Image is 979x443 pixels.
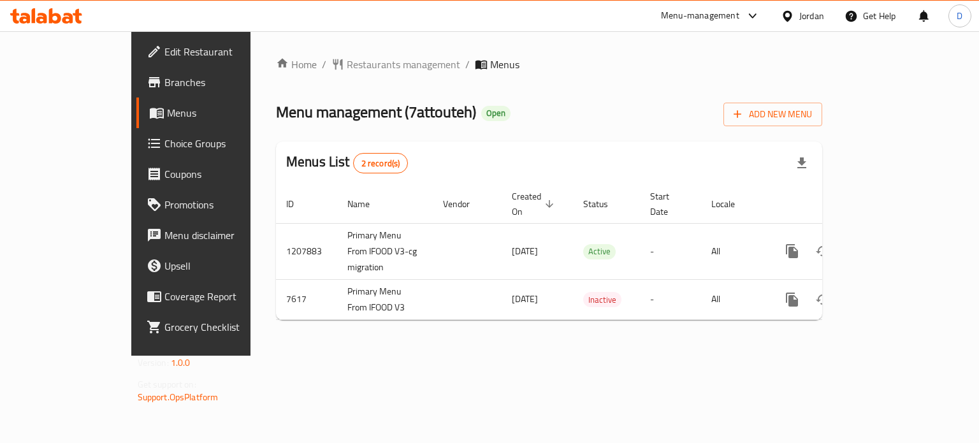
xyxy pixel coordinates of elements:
a: Coupons [136,159,295,189]
th: Actions [767,185,910,224]
a: Upsell [136,251,295,281]
button: Change Status [808,236,838,266]
span: Locale [711,196,751,212]
span: Grocery Checklist [164,319,285,335]
button: more [777,284,808,315]
span: Menus [167,105,285,120]
span: Add New Menu [734,106,812,122]
a: Coverage Report [136,281,295,312]
span: [DATE] [512,243,538,259]
span: Open [481,108,511,119]
span: Active [583,244,616,259]
span: ID [286,196,310,212]
td: All [701,223,767,279]
a: Home [276,57,317,72]
span: Coupons [164,166,285,182]
li: / [322,57,326,72]
a: Edit Restaurant [136,36,295,67]
span: [DATE] [512,291,538,307]
div: Total records count [353,153,409,173]
span: Choice Groups [164,136,285,151]
div: Jordan [799,9,824,23]
button: Change Status [808,284,838,315]
span: Vendor [443,196,486,212]
span: Get support on: [138,376,196,393]
button: Add New Menu [723,103,822,126]
span: Branches [164,75,285,90]
span: D [957,9,962,23]
span: Promotions [164,197,285,212]
a: Menu disclaimer [136,220,295,251]
div: Inactive [583,292,621,307]
span: Restaurants management [347,57,460,72]
div: Open [481,106,511,121]
span: 1.0.0 [171,354,191,371]
span: Edit Restaurant [164,44,285,59]
h2: Menus List [286,152,408,173]
a: Support.OpsPlatform [138,389,219,405]
div: Menu-management [661,8,739,24]
td: 7617 [276,279,337,319]
td: Primary Menu From IFOOD V3 [337,279,433,319]
li: / [465,57,470,72]
nav: breadcrumb [276,57,822,72]
table: enhanced table [276,185,910,320]
td: - [640,223,701,279]
td: 1207883 [276,223,337,279]
a: Promotions [136,189,295,220]
span: Coverage Report [164,289,285,304]
td: All [701,279,767,319]
td: Primary Menu From IFOOD V3-cg migration [337,223,433,279]
span: Inactive [583,293,621,307]
div: Export file [787,148,817,178]
span: Menu management ( 7attouteh ) [276,98,476,126]
span: Menus [490,57,519,72]
td: - [640,279,701,319]
span: 2 record(s) [354,157,408,170]
a: Choice Groups [136,128,295,159]
span: Start Date [650,189,686,219]
span: Menu disclaimer [164,228,285,243]
span: Status [583,196,625,212]
button: more [777,236,808,266]
a: Restaurants management [331,57,460,72]
a: Grocery Checklist [136,312,295,342]
span: Name [347,196,386,212]
span: Created On [512,189,558,219]
span: Version: [138,354,169,371]
span: Upsell [164,258,285,273]
a: Branches [136,67,295,98]
a: Menus [136,98,295,128]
